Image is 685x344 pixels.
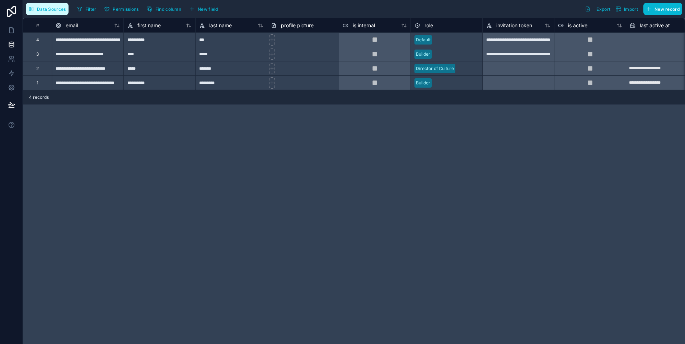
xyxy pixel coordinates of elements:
[74,4,99,14] button: Filter
[640,22,670,29] span: last active at
[102,4,141,14] button: Permissions
[596,6,610,12] span: Export
[424,22,433,29] span: role
[198,6,218,12] span: New field
[416,37,431,43] div: Default
[582,3,613,15] button: Export
[137,22,161,29] span: first name
[496,22,532,29] span: invitation token
[29,23,46,28] div: #
[613,3,641,15] button: Import
[102,4,144,14] a: Permissions
[209,22,232,29] span: last name
[85,6,97,12] span: Filter
[37,80,38,86] div: 1
[155,6,181,12] span: Find column
[113,6,139,12] span: Permissions
[29,94,49,100] span: 4 records
[416,80,430,86] div: Builder
[416,51,430,57] div: Builder
[36,66,39,71] div: 2
[187,4,221,14] button: New field
[36,51,39,57] div: 3
[353,22,375,29] span: is internal
[66,22,78,29] span: email
[26,3,69,15] button: Data Sources
[144,4,184,14] button: Find column
[416,65,454,72] div: Director of Culture
[568,22,587,29] span: is active
[643,3,682,15] button: New record
[37,6,66,12] span: Data Sources
[654,6,680,12] span: New record
[624,6,638,12] span: Import
[281,22,314,29] span: profile picture
[36,37,39,43] div: 4
[641,3,682,15] a: New record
